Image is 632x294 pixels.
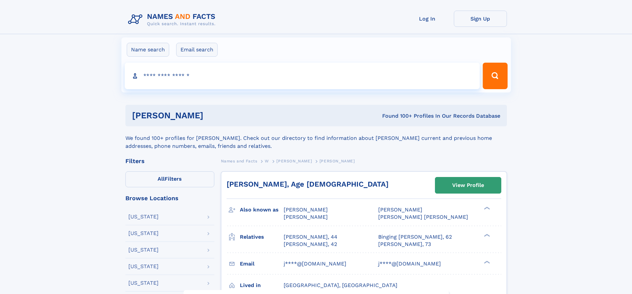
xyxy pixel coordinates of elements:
a: [PERSON_NAME], 42 [284,241,337,248]
span: [GEOGRAPHIC_DATA], [GEOGRAPHIC_DATA] [284,282,397,288]
a: Names and Facts [221,157,257,165]
span: [PERSON_NAME] [276,159,312,163]
div: We found 100+ profiles for [PERSON_NAME]. Check out our directory to find information about [PERS... [125,126,507,150]
a: Log In [401,11,454,27]
div: Filters [125,158,214,164]
div: [US_STATE] [128,214,159,219]
h3: Also known as [240,204,284,215]
input: search input [125,63,480,89]
span: [PERSON_NAME] [284,214,328,220]
a: [PERSON_NAME], 73 [378,241,431,248]
div: View Profile [452,178,484,193]
h1: [PERSON_NAME] [132,111,293,120]
h3: Lived in [240,280,284,291]
div: Found 100+ Profiles In Our Records Database [293,112,500,120]
a: Sign Up [454,11,507,27]
span: [PERSON_NAME] [378,206,422,213]
div: ❯ [482,206,490,210]
div: ❯ [482,233,490,237]
div: [US_STATE] [128,264,159,269]
label: Name search [127,43,169,57]
a: [PERSON_NAME], 44 [284,233,337,241]
a: [PERSON_NAME] [276,157,312,165]
span: [PERSON_NAME] [284,206,328,213]
img: Logo Names and Facts [125,11,221,29]
h3: Relatives [240,231,284,243]
button: Search Button [483,63,507,89]
a: Binging [PERSON_NAME], 62 [378,233,452,241]
a: [PERSON_NAME], Age [DEMOGRAPHIC_DATA] [227,180,388,188]
a: View Profile [435,177,501,193]
span: All [158,176,165,182]
label: Filters [125,171,214,187]
div: ❯ [482,260,490,264]
a: W [265,157,269,165]
span: W [265,159,269,163]
div: [US_STATE] [128,247,159,253]
div: Browse Locations [125,195,214,201]
h3: Email [240,258,284,269]
div: [US_STATE] [128,280,159,286]
span: [PERSON_NAME] [319,159,355,163]
label: Email search [176,43,218,57]
span: [PERSON_NAME] [PERSON_NAME] [378,214,468,220]
div: [US_STATE] [128,231,159,236]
